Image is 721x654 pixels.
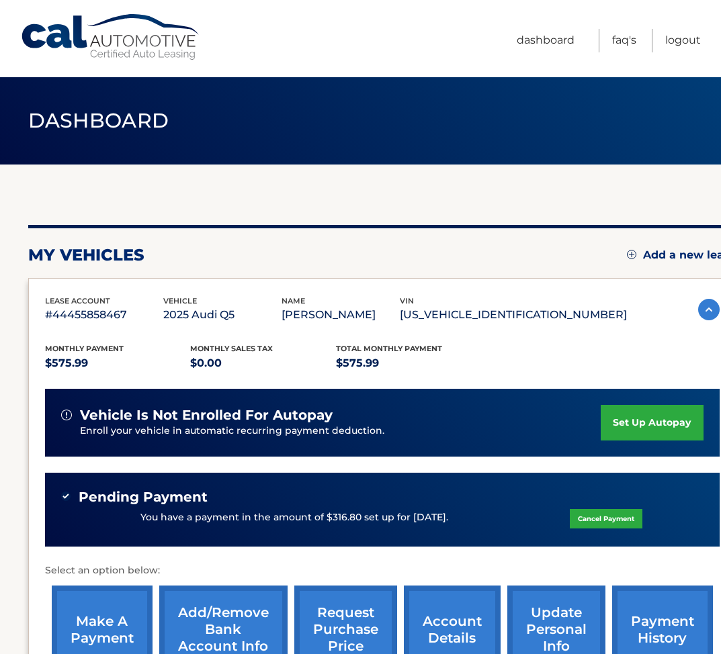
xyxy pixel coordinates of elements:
[612,29,636,52] a: FAQ's
[28,245,144,265] h2: my vehicles
[282,306,400,324] p: [PERSON_NAME]
[140,510,448,525] p: You have a payment in the amount of $316.80 set up for [DATE].
[336,354,482,373] p: $575.99
[336,344,442,353] span: Total Monthly Payment
[79,489,208,506] span: Pending Payment
[601,405,703,440] a: set up autopay
[698,299,720,320] img: accordion-active.svg
[45,296,110,306] span: lease account
[570,509,642,528] a: Cancel Payment
[45,563,720,579] p: Select an option below:
[190,354,336,373] p: $0.00
[163,306,282,324] p: 2025 Audi Q5
[190,344,273,353] span: Monthly sales Tax
[400,306,627,324] p: [US_VEHICLE_IDENTIFICATION_NUMBER]
[163,296,197,306] span: vehicle
[517,29,575,52] a: Dashboard
[80,424,601,438] p: Enroll your vehicle in automatic recurring payment deduction.
[282,296,305,306] span: name
[20,13,202,61] a: Cal Automotive
[400,296,414,306] span: vin
[665,29,701,52] a: Logout
[61,492,71,501] img: check-green.svg
[28,108,169,133] span: Dashboard
[45,306,163,324] p: #44455858467
[61,410,72,420] img: alert-white.svg
[45,344,124,353] span: Monthly Payment
[627,250,636,259] img: add.svg
[80,407,333,424] span: vehicle is not enrolled for autopay
[45,354,191,373] p: $575.99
